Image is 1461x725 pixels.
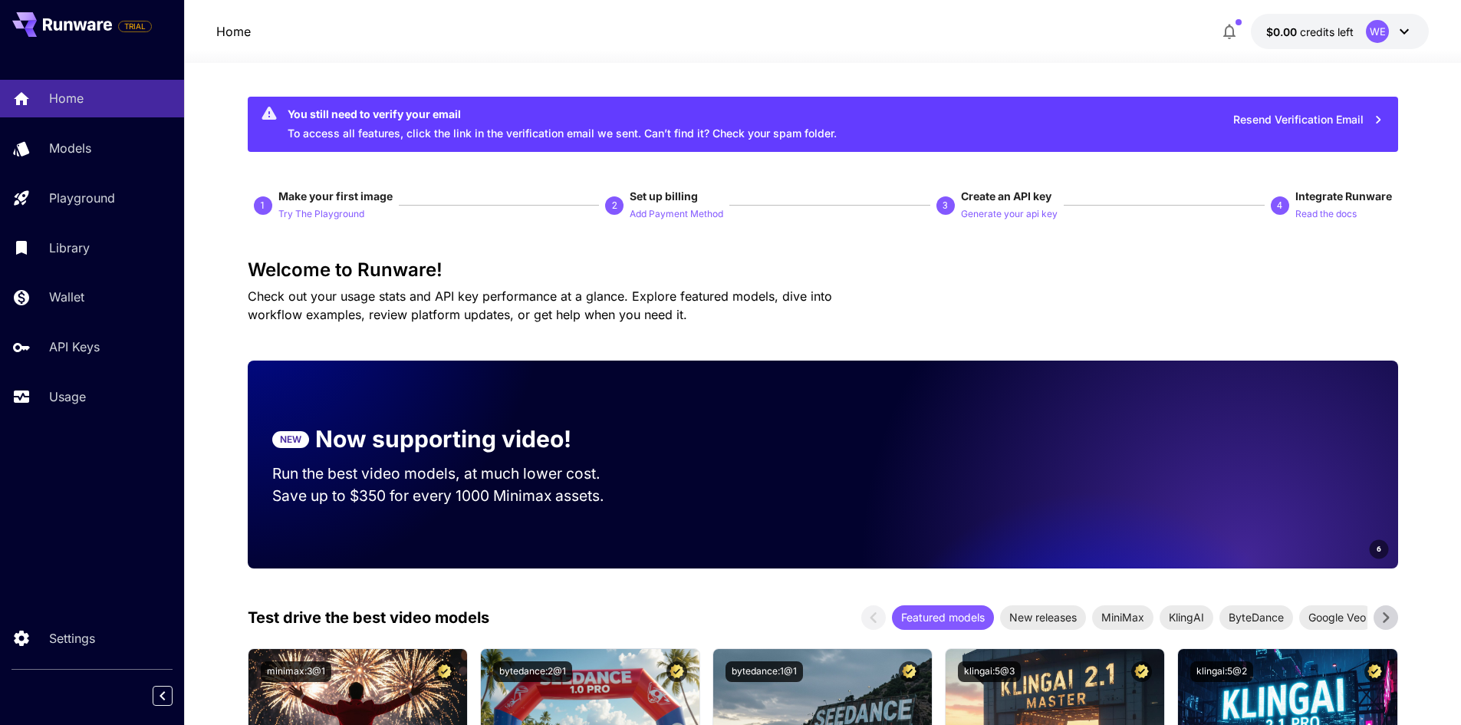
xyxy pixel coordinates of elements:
[1000,609,1086,625] span: New releases
[1266,25,1300,38] span: $0.00
[630,189,698,203] span: Set up billing
[288,101,837,147] div: To access all features, click the link in the verification email we sent. Can’t find it? Check yo...
[1295,189,1392,203] span: Integrate Runware
[899,661,920,682] button: Certified Model – Vetted for best performance and includes a commercial license.
[1277,199,1282,213] p: 4
[1131,661,1152,682] button: Certified Model – Vetted for best performance and includes a commercial license.
[961,207,1058,222] p: Generate your api key
[278,189,393,203] span: Make your first image
[49,387,86,406] p: Usage
[958,661,1021,682] button: klingai:5@3
[248,288,832,322] span: Check out your usage stats and API key performance at a glance. Explore featured models, dive int...
[272,485,630,507] p: Save up to $350 for every 1000 Minimax assets.
[1364,661,1385,682] button: Certified Model – Vetted for best performance and includes a commercial license.
[49,288,84,306] p: Wallet
[630,207,723,222] p: Add Payment Method
[1377,543,1381,555] span: 6
[1092,605,1153,630] div: MiniMax
[280,433,301,447] p: NEW
[118,17,152,35] span: Add your payment card to enable full platform functionality.
[216,22,251,41] nav: breadcrumb
[1160,609,1213,625] span: KlingAI
[1225,104,1392,136] button: Resend Verification Email
[49,239,90,257] p: Library
[216,22,251,41] a: Home
[892,605,994,630] div: Featured models
[961,189,1051,203] span: Create an API key
[49,338,100,356] p: API Keys
[278,204,364,222] button: Try The Playground
[1219,605,1293,630] div: ByteDance
[726,661,803,682] button: bytedance:1@1
[1219,609,1293,625] span: ByteDance
[119,21,151,32] span: TRIAL
[892,609,994,625] span: Featured models
[288,106,837,122] div: You still need to verify your email
[943,199,948,213] p: 3
[493,661,572,682] button: bytedance:2@1
[612,199,617,213] p: 2
[49,89,84,107] p: Home
[1190,661,1253,682] button: klingai:5@2
[153,686,173,706] button: Collapse sidebar
[248,606,489,629] p: Test drive the best video models
[666,661,687,682] button: Certified Model – Vetted for best performance and includes a commercial license.
[434,661,455,682] button: Certified Model – Vetted for best performance and includes a commercial license.
[315,422,571,456] p: Now supporting video!
[1366,20,1389,43] div: WE
[1160,605,1213,630] div: KlingAI
[272,463,630,485] p: Run the best video models, at much lower cost.
[1266,24,1354,40] div: $0.00
[1295,207,1357,222] p: Read the docs
[1000,605,1086,630] div: New releases
[1092,609,1153,625] span: MiniMax
[961,204,1058,222] button: Generate your api key
[1300,25,1354,38] span: credits left
[630,204,723,222] button: Add Payment Method
[1295,204,1357,222] button: Read the docs
[1299,609,1375,625] span: Google Veo
[248,259,1398,281] h3: Welcome to Runware!
[260,199,265,213] p: 1
[1251,14,1429,49] button: $0.00WE
[49,629,95,648] p: Settings
[49,189,115,207] p: Playground
[1299,605,1375,630] div: Google Veo
[261,661,331,682] button: minimax:3@1
[278,207,364,222] p: Try The Playground
[49,139,91,157] p: Models
[164,682,184,710] div: Collapse sidebar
